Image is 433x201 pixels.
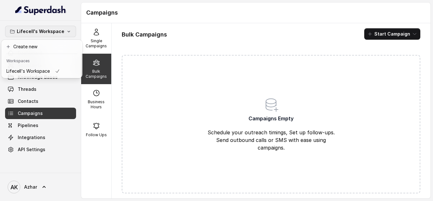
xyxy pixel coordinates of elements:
[17,28,64,35] p: Lifecell's Workspace
[3,55,81,65] header: Workspaces
[5,26,76,37] button: Lifecell's Workspace
[6,67,50,75] p: Lifecell's Workspace
[3,41,81,52] button: Create new
[1,40,82,78] div: Lifecell's Workspace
